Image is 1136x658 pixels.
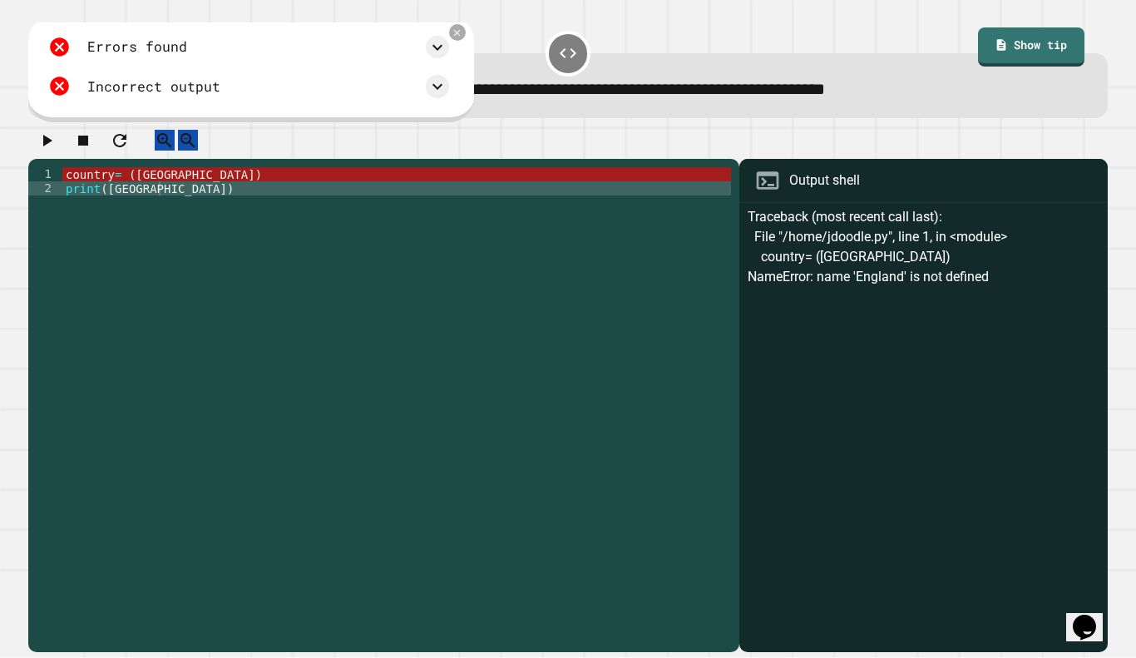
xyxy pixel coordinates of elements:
[748,207,1099,652] div: Traceback (most recent call last): File "/home/jdoodle.py", line 1, in <module> country= ([GEOGRA...
[87,37,187,57] div: Errors found
[28,167,62,181] div: 1
[28,181,62,195] div: 2
[978,27,1084,66] a: Show tip
[789,171,860,190] div: Output shell
[1066,591,1119,641] iframe: chat widget
[87,77,220,97] div: Incorrect output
